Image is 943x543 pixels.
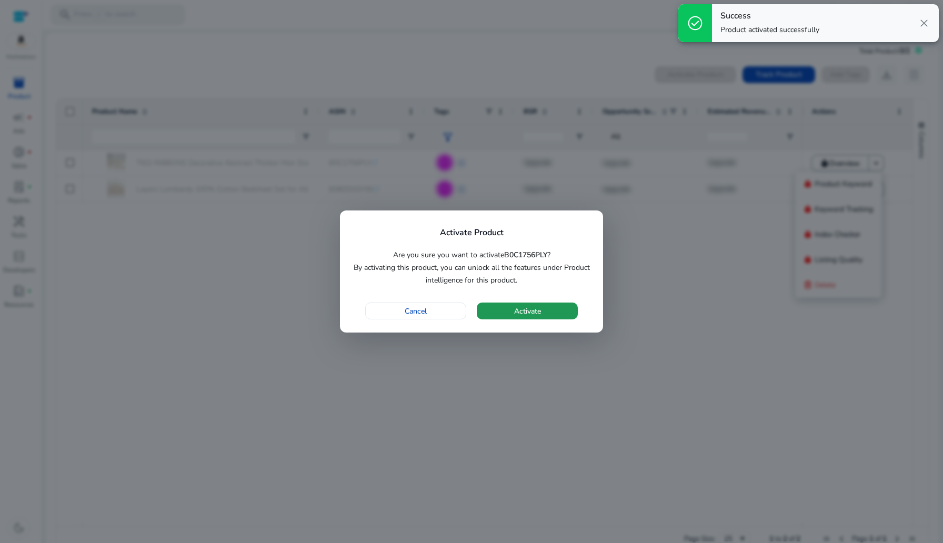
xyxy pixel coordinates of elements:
h4: Activate Product [440,228,504,238]
b: B0C1756PLY [504,250,547,260]
p: Product activated successfully [720,25,819,35]
span: check_circle [687,15,704,32]
p: Are you sure you want to activate ? By activating this product, you can unlock all the features u... [353,249,590,287]
h4: Success [720,11,819,21]
button: Activate [477,303,578,319]
span: close [918,17,930,29]
button: Cancel [365,303,466,319]
span: Cancel [405,306,427,317]
span: Activate [514,306,541,317]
